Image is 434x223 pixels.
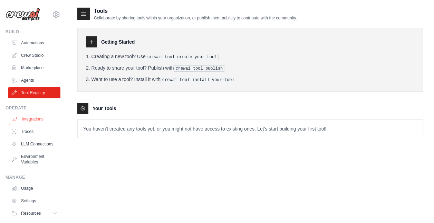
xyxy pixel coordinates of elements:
li: Creating a new tool? Use [86,53,414,60]
a: LLM Connections [8,139,60,150]
a: Automations [8,37,60,48]
h3: Your Tools [93,105,116,112]
pre: crewai tool publish [174,65,225,72]
div: Manage [6,175,60,180]
p: Collaborate by sharing tools within your organization, or publish them publicly to contribute wit... [94,15,297,21]
a: Integrations [9,114,61,125]
a: Settings [8,195,60,206]
pre: crewai tool create your-tool [146,54,219,60]
pre: crewai tool install your-tool [161,77,236,83]
button: Resources [8,208,60,219]
li: Ready to share your tool? Publish with [86,64,414,72]
a: Usage [8,183,60,194]
a: Crew Studio [8,50,60,61]
p: You haven't created any tools yet, or you might not have access to existing ones. Let's start bui... [78,120,423,138]
span: Resources [21,211,41,216]
div: Operate [6,105,60,111]
a: Environment Variables [8,151,60,168]
a: Traces [8,126,60,137]
h3: Getting Started [101,38,135,45]
img: Logo [6,8,40,21]
a: Tool Registry [8,87,60,98]
a: Marketplace [8,62,60,73]
h2: Tools [94,7,297,15]
li: Want to use a tool? Install it with [86,76,414,83]
a: Agents [8,75,60,86]
div: Build [6,29,60,35]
